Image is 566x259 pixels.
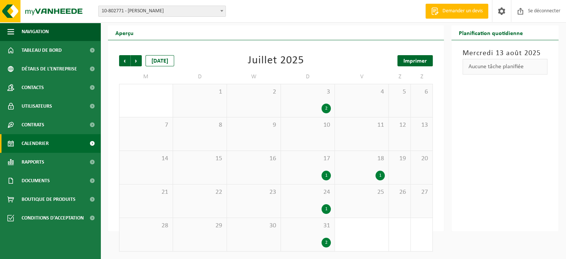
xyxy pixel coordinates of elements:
font: 29 [215,222,222,229]
font: Rapports [22,159,44,165]
font: Boutique de produits [22,197,76,202]
font: Aperçu [115,31,134,37]
font: 12 [399,121,406,129]
font: V [360,74,364,80]
font: 1 [379,173,381,178]
font: Imprimer [403,58,427,64]
font: 4 [381,88,384,95]
font: Z [399,74,402,80]
font: Mercredi 13 août 2025 [463,50,541,57]
font: Demander un devis [442,8,483,14]
font: Conditions d'acceptation [22,215,84,221]
font: Planification quotidienne [459,31,523,37]
font: D [306,74,310,80]
font: Aucune tâche planifiée [469,64,524,70]
font: Calendrier [22,141,49,146]
span: 10-802771 - PEETERS CEDRIC - BONCELLES [98,6,226,17]
font: 8 [219,121,222,129]
a: Demander un devis [425,4,488,19]
span: 10-802771 - PEETERS CEDRIC - BONCELLES [99,6,226,16]
font: 1 [219,88,222,95]
font: 15 [215,155,222,162]
font: 13 [421,121,428,129]
font: 1 [325,173,327,178]
font: Documents [22,178,50,184]
font: Navigation [22,29,49,35]
font: 16 [269,155,276,162]
font: 9 [273,121,276,129]
font: 26 [399,189,406,196]
font: 17 [323,155,330,162]
font: 25 [377,189,384,196]
font: Contrats [22,122,44,128]
font: D [198,74,202,80]
font: 10-802771 - [PERSON_NAME] [102,8,164,14]
font: Tableau de bord [22,48,62,53]
font: 19 [399,155,406,162]
font: 20 [421,155,428,162]
font: 22 [215,189,222,196]
font: Juillet 2025 [248,55,304,66]
font: 7 [165,121,168,129]
a: Imprimer [397,55,433,66]
font: 18 [377,155,384,162]
font: Contacts [22,85,44,91]
font: 6 [425,88,428,95]
font: Z [420,74,423,80]
font: 21 [162,189,168,196]
font: 27 [421,189,428,196]
font: 2 [273,88,276,95]
font: 24 [323,189,330,196]
font: 30 [269,222,276,229]
font: 23 [269,189,276,196]
font: Se déconnecter [528,8,560,14]
font: 5 [403,88,406,95]
font: M [143,74,149,80]
font: 11 [377,121,384,129]
font: 10 [323,121,330,129]
font: 2 [325,106,327,111]
font: 2 [325,240,327,245]
font: 31 [323,222,330,229]
font: 28 [162,222,168,229]
font: 3 [327,88,330,95]
font: W [251,74,257,80]
font: [DATE] [151,58,168,64]
font: Utilisateurs [22,104,52,109]
font: Détails de l'entreprise [22,66,77,72]
font: 14 [162,155,168,162]
font: 1 [325,207,327,211]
